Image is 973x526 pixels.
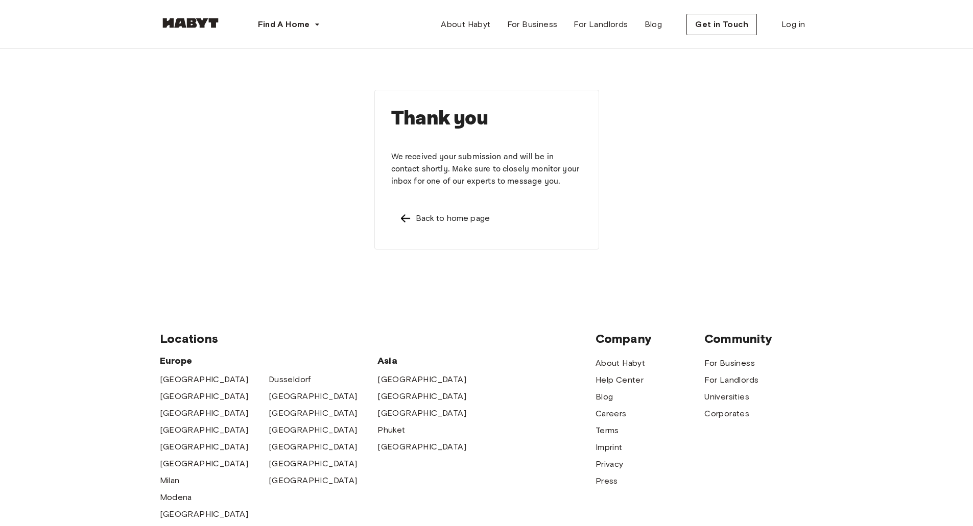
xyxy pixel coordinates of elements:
a: Help Center [596,374,644,386]
a: For Business [499,14,566,35]
a: [GEOGRAPHIC_DATA] [160,390,249,403]
a: For Landlords [565,14,636,35]
a: Universities [704,391,749,403]
a: Log in [773,14,813,35]
a: Milan [160,474,180,487]
a: [GEOGRAPHIC_DATA] [269,458,358,470]
span: Company [596,331,704,346]
a: [GEOGRAPHIC_DATA] [160,407,249,419]
span: Asia [377,355,486,367]
a: [GEOGRAPHIC_DATA] [160,424,249,436]
a: [GEOGRAPHIC_DATA] [269,474,358,487]
a: [GEOGRAPHIC_DATA] [269,441,358,453]
span: For Business [507,18,558,31]
h1: Thank you [391,107,582,131]
div: Back to home page [416,212,490,224]
span: Log in [781,18,805,31]
button: Find A Home [250,14,328,35]
a: [GEOGRAPHIC_DATA] [377,441,466,453]
a: [GEOGRAPHIC_DATA] [269,390,358,403]
img: Habyt [160,18,221,28]
a: For Landlords [704,374,758,386]
a: Blog [636,14,671,35]
span: Locations [160,331,596,346]
a: Phuket [377,424,405,436]
span: Community [704,331,813,346]
a: [GEOGRAPHIC_DATA] [377,390,466,403]
span: Europe [160,355,378,367]
a: For Business [704,357,755,369]
button: Get in Touch [686,14,757,35]
span: Find A Home [258,18,310,31]
a: Press [596,475,618,487]
a: Privacy [596,458,624,470]
a: Left pointing arrowBack to home page [391,204,582,233]
span: Blog [645,18,662,31]
a: [GEOGRAPHIC_DATA] [160,373,249,386]
a: Terms [596,424,619,437]
a: [GEOGRAPHIC_DATA] [269,424,358,436]
a: [GEOGRAPHIC_DATA] [269,407,358,419]
span: For Landlords [574,18,628,31]
a: [GEOGRAPHIC_DATA] [377,407,466,419]
a: About Habyt [596,357,645,369]
p: We received your submission and will be in contact shortly. Make sure to closely monitor your inb... [391,151,582,188]
a: [GEOGRAPHIC_DATA] [160,458,249,470]
a: About Habyt [433,14,499,35]
a: Dusseldorf [269,373,311,386]
a: Imprint [596,441,623,454]
span: About Habyt [441,18,490,31]
a: Blog [596,391,613,403]
span: Get in Touch [695,18,748,31]
a: Modena [160,491,192,504]
a: [GEOGRAPHIC_DATA] [377,373,466,386]
a: Careers [596,408,627,420]
img: Left pointing arrow [399,212,412,224]
a: Corporates [704,408,749,420]
a: [GEOGRAPHIC_DATA] [160,441,249,453]
a: [GEOGRAPHIC_DATA] [160,508,249,520]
